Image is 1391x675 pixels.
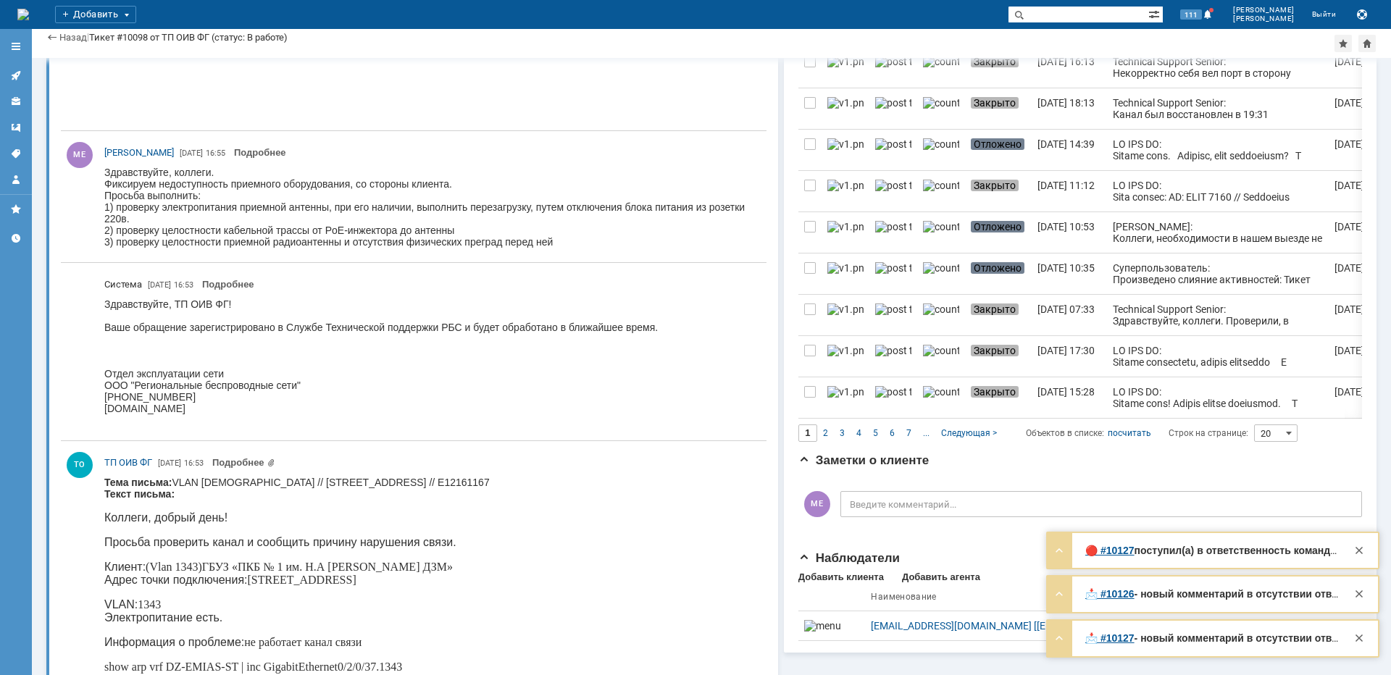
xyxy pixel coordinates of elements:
span: Закрыто [971,386,1019,398]
a: counter.png [917,88,965,129]
a: [PERSON_NAME] [104,146,174,160]
span: Закрыто [971,56,1019,67]
a: v1.png [822,212,869,253]
a: Закрыто [965,336,1032,377]
span: Здравствуйте, коллеги. Фиксируем недоступность приемного оборудования, со стороны клиента. Просьб... [18,450,322,487]
a: Technical Support Senior: Здравствуйте, коллеги. Проверили, в настоящий момент канал работает шта... [1107,295,1329,335]
div: Technical Support Senior: Здравствуйте, коллеги. Проверили, в настоящий момент канал работает шта... [1113,303,1323,373]
div: Закрыть [1350,542,1368,559]
a: Technical Support Senior: Некорректно себя вел порт в сторону [GEOGRAPHIC_DATA], перезагрузили его. [1107,47,1329,88]
div: LO IPS DO: Sitame cons! Adipis elitse doeiusmod. T incididun, Utlabore Etdolor Magnaaliquaen Admi... [1113,386,1323,629]
a: counter.png [917,253,965,294]
a: LO IPS DO: Sita consec: AD: ELIT 7160 // Seddoeius temporincid utlabore etdol M.A.Enimadminimve//... [1107,171,1329,211]
a: Суперпользователь: Произведено слияние активностей: Тикет #9688 от ТП ОИВ ФГ (статус: Закрыто) [1107,253,1329,294]
a: Клиенты [4,90,28,113]
a: [DATE] 15:28 [1032,377,1107,418]
div: [PERSON_NAME]: Коллеги, необходимости в нашем выезде не видим, готовы оказать любое содействие пр... [1113,221,1323,267]
a: [DATE] 07:33 [1032,295,1107,335]
span: 5 [873,428,878,438]
a: Закрыто [965,88,1032,129]
div: Добавить [55,6,136,23]
span: 7 [906,428,911,438]
a: counter.png [917,295,965,335]
div: Закрыть [1350,629,1368,647]
span: [PERSON_NAME] [1233,14,1295,23]
span: Расширенный поиск [1148,7,1163,20]
span: 2 [823,428,828,438]
img: v1.png [827,303,864,315]
a: [DATE] 16:13 [1032,47,1107,88]
a: v1.png [822,88,869,129]
a: [DATE] 17:30 [1032,336,1107,377]
span: Закрыто [971,97,1019,109]
span: Объектов в списке: [1026,428,1104,438]
span: ТП ОИВ ФГ [104,457,152,468]
span: Письмо получено с внешнего почтового адреса. [PERSON_NAME] переходите по ссылкам и не открывайте ... [103,352,518,388]
a: post ticket.png [869,212,917,253]
a: v1.png [822,377,869,418]
a: v1.png [822,130,869,170]
a: Активности [4,64,28,87]
div: [DATE] 17:30 [1037,345,1095,356]
a: Отложено [965,253,1032,294]
div: Суперпользователь: Произведено слияние активностей: Тикет #9688 от ТП ОИВ ФГ (статус: Закрыто) [1113,262,1323,297]
img: post ticket.png [875,386,911,398]
button: Сохранить лог [1353,6,1371,23]
img: post ticket.png [875,303,911,315]
a: [EMAIL_ADDRESS][DOMAIN_NAME] [258,378,405,388]
a: [PERSON_NAME]: Коллеги, необходимости в нашем выезде не видим, готовы оказать любое содействие пр... [1107,212,1329,253]
div: [DATE] 07:33 [1037,303,1095,315]
div: Добавить агента [902,571,980,583]
span: 6 [890,428,895,438]
a: [DATE] 10:35 [1032,253,1107,294]
img: counter.png [923,345,959,356]
a: counter.png [917,171,965,211]
a: Отложено [965,212,1032,253]
a: post ticket.png [869,47,917,88]
div: Здравствуйте, Ящик_служебный_mailbox_operator ! Ваше обращение зарегистрировано в Службе Техничес... [1085,632,1340,645]
a: 📩 #10126 [1085,588,1135,600]
span: [PHONE_NUMBER] [22,211,109,222]
span: 111 [1180,9,1202,20]
a: [EMAIL_ADDRESS][DOMAIN_NAME] [[EMAIL_ADDRESS][DOMAIN_NAME]] [871,620,1339,632]
img: v1.png [827,56,864,67]
img: post ticket.png [875,180,911,191]
div: Technical Support Senior: Некорректно себя вел порт в сторону [GEOGRAPHIC_DATA], перезагрузили его. [1113,56,1323,91]
span: 3) проверку целостности приемной радиоантенны и отсутствия физических преград перед ней [18,515,409,526]
a: Закрыто [965,295,1032,335]
a: [DATE] 14:39 [1032,130,1107,170]
span: Закрыто [971,180,1019,191]
span: [PERSON_NAME][EMAIL_ADDRESS][DOMAIN_NAME] [30,225,273,235]
a: Закрыто [965,377,1032,418]
a: 🔴 #10127 [1085,545,1135,556]
div: Развернуть [1050,542,1068,559]
strong: поступил(а) в ответственность команды. [1135,545,1342,556]
span: Будьте внимательны! [6,365,92,375]
span: [PHONE_NUMBER] [18,652,109,663]
span: МЕ [804,491,830,517]
img: counter.png [923,262,959,274]
a: post ticket.png [869,171,917,211]
div: посчитать [1108,424,1151,442]
div: | [87,31,89,42]
a: Перейти на домашнюю страницу [17,9,29,20]
img: logo [17,9,29,20]
div: Добавить в избранное [1334,35,1352,52]
div: Сделать домашней страницей [1358,35,1376,52]
a: [PERSON_NAME][EMAIL_ADDRESS][DOMAIN_NAME] [30,224,273,235]
a: Назад [59,32,87,43]
a: post ticket.png [869,336,917,377]
span: : [19,369,22,380]
span: 16:55 [206,148,225,158]
a: LO IPS DO: Sitame cons! Adipis elitse doeiusmod. T incididun, Utlabore Etdolor Magnaaliquaen Admi... [1107,377,1329,418]
a: [PERSON_NAME][EMAIL_ADDRESS][DOMAIN_NAME] [30,382,273,393]
img: post ticket.png [875,262,911,274]
span: Наблюдатели [798,551,900,565]
img: counter.png [923,180,959,191]
img: v1.png [827,221,864,232]
a: post ticket.png [869,253,917,294]
img: post ticket.png [875,56,911,67]
a: [DATE] 18:13 [1032,88,1107,129]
